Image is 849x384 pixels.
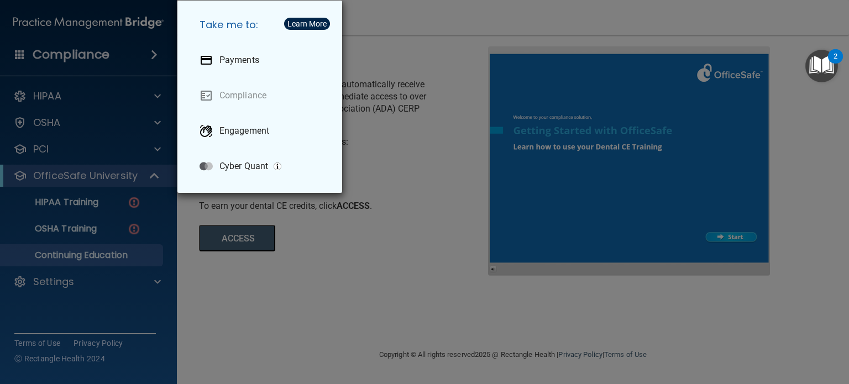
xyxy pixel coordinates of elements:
[191,9,333,40] h5: Take me to:
[191,115,333,146] a: Engagement
[284,18,330,30] button: Learn More
[191,151,333,182] a: Cyber Quant
[219,125,269,136] p: Engagement
[805,50,838,82] button: Open Resource Center, 2 new notifications
[191,45,333,76] a: Payments
[219,55,259,66] p: Payments
[287,20,327,28] div: Learn More
[191,80,333,111] a: Compliance
[834,56,837,71] div: 2
[219,161,268,172] p: Cyber Quant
